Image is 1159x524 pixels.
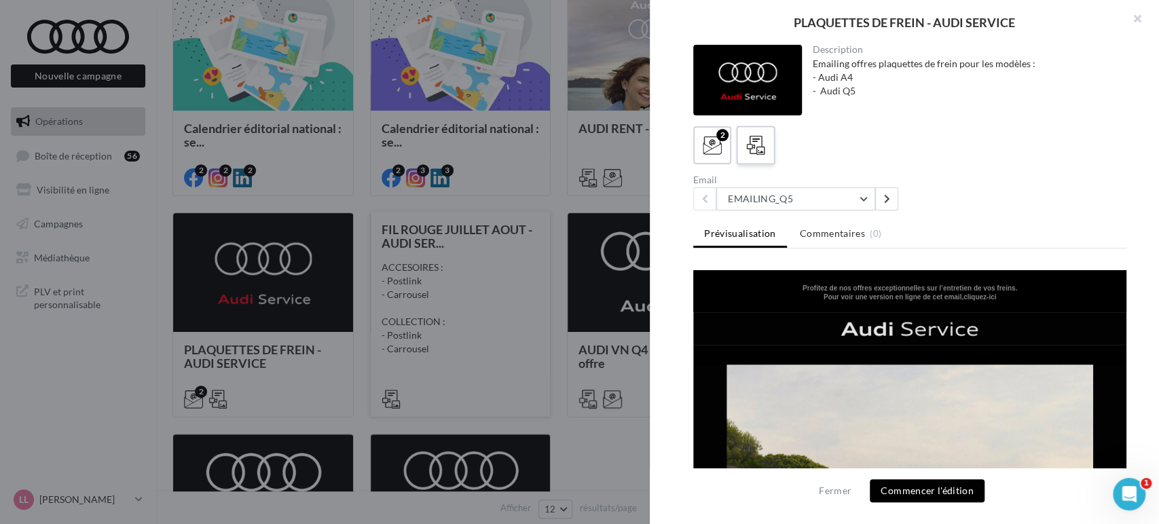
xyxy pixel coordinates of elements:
[1141,478,1152,489] span: 1
[130,23,303,31] font: Pour voir une version en ligne de cet email,
[716,129,729,141] div: 2
[870,228,881,239] span: (0)
[672,16,1137,29] div: PLAQUETTES DE FREIN - AUDI SERVICE
[1113,478,1145,510] iframe: Intercom live chat
[800,227,865,240] span: Commentaires
[270,23,303,31] a: cliquez-ici
[813,483,857,499] button: Fermer
[813,57,1116,98] div: Emailing offres plaquettes de frein pour les modèles : - Audi A4 - Audi Q5
[813,45,1116,54] div: Description
[870,479,985,502] button: Commencer l'édition
[109,14,324,22] b: Profitez de nos offres exceptionnelles sur l’entretien de vos freins.
[716,187,875,210] button: EMAILING_Q5
[693,175,904,185] div: Email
